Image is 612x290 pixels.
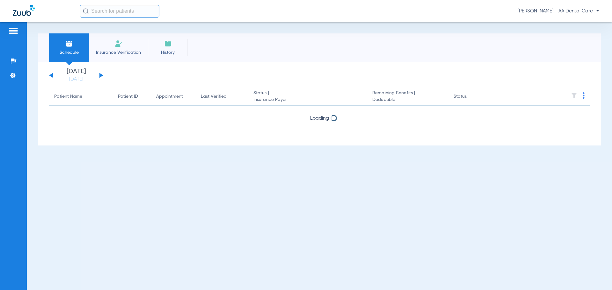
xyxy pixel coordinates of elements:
[310,116,329,121] span: Loading
[156,93,183,100] div: Appointment
[253,96,362,103] span: Insurance Payer
[54,49,84,56] span: Schedule
[54,93,82,100] div: Patient Name
[115,40,122,47] img: Manual Insurance Verification
[372,96,443,103] span: Deductible
[571,92,577,99] img: filter.svg
[367,88,448,106] th: Remaining Benefits |
[518,8,599,14] span: [PERSON_NAME] - AA Dental Care
[164,40,172,47] img: History
[156,93,191,100] div: Appointment
[118,93,146,100] div: Patient ID
[448,88,492,106] th: Status
[65,40,73,47] img: Schedule
[583,92,585,99] img: group-dot-blue.svg
[80,5,159,18] input: Search for patients
[201,93,227,100] div: Last Verified
[153,49,183,56] span: History
[57,76,95,82] a: [DATE]
[94,49,143,56] span: Insurance Verification
[13,5,35,16] img: Zuub Logo
[248,88,367,106] th: Status |
[54,93,108,100] div: Patient Name
[118,93,138,100] div: Patient ID
[201,93,243,100] div: Last Verified
[83,8,89,14] img: Search Icon
[8,27,18,35] img: hamburger-icon
[57,68,95,82] li: [DATE]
